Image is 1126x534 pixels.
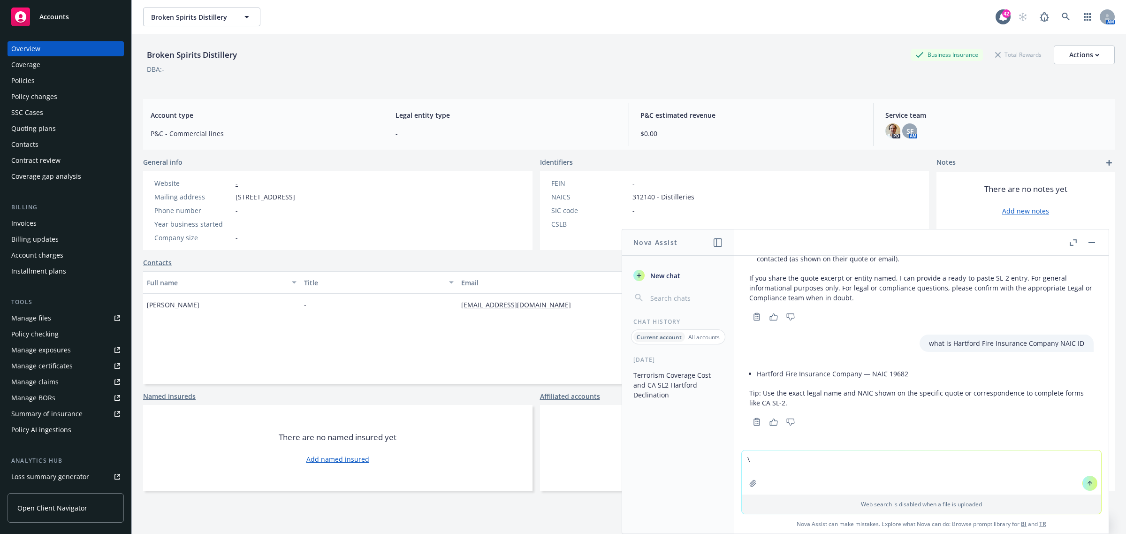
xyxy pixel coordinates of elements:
[11,121,56,136] div: Quoting plans
[551,219,629,229] div: CSLB
[1013,8,1032,26] a: Start snowing
[11,264,66,279] div: Installment plans
[143,8,260,26] button: Broken Spirits Distillery
[749,273,1094,303] p: If you share the quote excerpt or entity named, I can provide a ready-to-paste SL-2 entry. For ge...
[8,121,124,136] a: Quoting plans
[1103,157,1115,168] a: add
[11,327,59,342] div: Policy checking
[1069,46,1099,64] div: Actions
[1054,46,1115,64] button: Actions
[236,219,238,229] span: -
[11,469,89,484] div: Loss summary generator
[11,153,61,168] div: Contract review
[8,137,124,152] a: Contacts
[911,49,983,61] div: Business Insurance
[540,391,600,401] a: Affiliated accounts
[11,216,37,231] div: Invoices
[11,169,81,184] div: Coverage gap analysis
[929,338,1084,348] p: what is Hartford Fire Insurance Company NAIC ID
[8,105,124,120] a: SSC Cases
[147,278,286,288] div: Full name
[8,422,124,437] a: Policy AI ingestions
[154,178,232,188] div: Website
[1078,8,1097,26] a: Switch app
[147,64,164,74] div: DBA: -
[8,89,124,104] a: Policy changes
[11,406,83,421] div: Summary of insurance
[753,313,761,321] svg: Copy to clipboard
[783,415,798,428] button: Thumbs down
[39,13,69,21] span: Accounts
[637,333,682,341] p: Current account
[738,514,1105,534] span: Nova Assist can make mistakes. Explore what Nova can do: Browse prompt library for and
[622,356,734,364] div: [DATE]
[143,49,241,61] div: Broken Spirits Distillery
[236,192,295,202] span: [STREET_ADDRESS]
[154,192,232,202] div: Mailing address
[304,300,306,310] span: -
[8,57,124,72] a: Coverage
[640,129,862,138] span: $0.00
[151,129,373,138] span: P&C - Commercial lines
[8,153,124,168] a: Contract review
[143,271,300,294] button: Full name
[632,219,635,229] span: -
[749,388,1094,408] p: Tip: Use the exact legal name and NAIC shown on the specific quote or correspondence to complete ...
[11,359,73,374] div: Manage certificates
[11,374,59,389] div: Manage claims
[885,123,900,138] img: photo
[551,178,629,188] div: FEIN
[885,110,1107,120] span: Service team
[648,271,680,281] span: New chat
[747,500,1096,508] p: Web search is disabled when a file is uploaded
[11,41,40,56] div: Overview
[8,374,124,389] a: Manage claims
[461,278,705,288] div: Email
[990,49,1046,61] div: Total Rewards
[236,179,238,188] a: -
[461,300,578,309] a: [EMAIL_ADDRESS][DOMAIN_NAME]
[306,454,369,464] a: Add named insured
[151,110,373,120] span: Account type
[632,178,635,188] span: -
[8,343,124,358] a: Manage exposures
[279,432,396,443] span: There are no named insured yet
[457,271,719,294] button: Email
[11,89,57,104] div: Policy changes
[640,110,862,120] span: P&C estimated revenue
[1035,8,1054,26] a: Report a Bug
[648,291,723,305] input: Search chats
[757,367,1094,381] li: Hartford Fire Insurance Company — NAIC 19682
[688,333,720,341] p: All accounts
[1002,206,1049,216] a: Add new notes
[154,206,232,215] div: Phone number
[11,57,40,72] div: Coverage
[633,237,677,247] h1: Nova Assist
[753,418,761,426] svg: Copy to clipboard
[622,318,734,326] div: Chat History
[154,233,232,243] div: Company size
[11,248,63,263] div: Account charges
[11,73,35,88] div: Policies
[1057,8,1075,26] a: Search
[8,216,124,231] a: Invoices
[151,12,232,22] span: Broken Spirits Distillery
[396,110,617,120] span: Legal entity type
[783,310,798,323] button: Thumbs down
[236,206,238,215] span: -
[396,129,617,138] span: -
[551,206,629,215] div: SIC code
[8,298,124,307] div: Tools
[540,157,573,167] span: Identifiers
[8,203,124,212] div: Billing
[1021,520,1027,528] a: BI
[11,343,71,358] div: Manage exposures
[143,391,196,401] a: Named insureds
[11,232,59,247] div: Billing updates
[8,327,124,342] a: Policy checking
[551,192,629,202] div: NAICS
[8,41,124,56] a: Overview
[143,157,183,167] span: General info
[304,278,443,288] div: Title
